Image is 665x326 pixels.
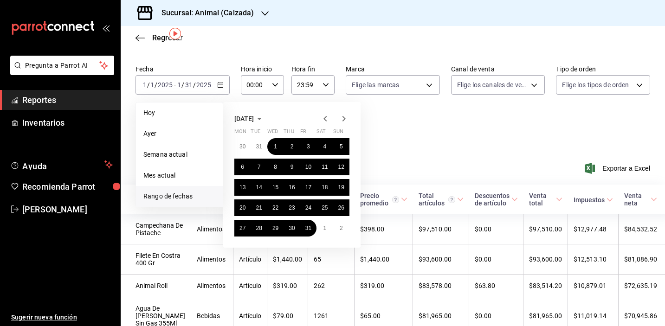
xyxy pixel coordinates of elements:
span: Semana actual [143,150,215,160]
button: February 2, 2025 [333,220,349,237]
abbr: January 28, 2025 [256,225,262,231]
input: -- [177,81,181,89]
svg: El total artículos considera cambios de precios en los artículos así como costos adicionales por ... [448,196,455,203]
button: January 11, 2025 [316,159,333,175]
span: Inventarios [22,116,113,129]
abbr: January 12, 2025 [338,164,344,170]
abbr: January 22, 2025 [272,205,278,211]
abbr: January 25, 2025 [322,205,328,211]
span: Mes actual [143,171,215,180]
abbr: January 15, 2025 [272,184,278,191]
abbr: January 26, 2025 [338,205,344,211]
td: Alimentos [191,214,233,244]
button: January 6, 2025 [234,159,251,175]
abbr: January 16, 2025 [289,184,295,191]
button: January 15, 2025 [267,179,284,196]
span: Reportes [22,94,113,106]
h3: Sucursal: Animal (Calzada) [154,7,254,19]
div: Impuestos [574,196,605,204]
td: $1,440.00 [267,244,308,275]
abbr: Saturday [316,128,326,138]
input: ---- [157,81,173,89]
button: February 1, 2025 [316,220,333,237]
span: Impuestos [574,196,613,204]
abbr: Thursday [284,128,294,138]
input: -- [142,81,147,89]
td: $93,600.00 [523,244,568,275]
abbr: January 27, 2025 [239,225,245,231]
span: Ayer [143,129,215,139]
button: January 4, 2025 [316,138,333,155]
abbr: January 1, 2025 [274,143,277,150]
span: / [155,81,157,89]
abbr: Wednesday [267,128,278,138]
label: Tipo de orden [556,66,650,72]
button: January 25, 2025 [316,199,333,216]
abbr: January 9, 2025 [291,164,294,170]
td: $10,879.01 [568,275,619,297]
span: Total artículos [419,192,464,207]
td: $63.80 [469,275,523,297]
span: / [147,81,150,89]
button: [DATE] [234,113,265,124]
span: Ayuda [22,159,101,170]
span: Descuentos de artículo [475,192,518,207]
abbr: January 8, 2025 [274,164,277,170]
button: January 14, 2025 [251,179,267,196]
span: Exportar a Excel [587,163,650,174]
abbr: January 5, 2025 [340,143,343,150]
abbr: Sunday [333,128,343,138]
button: December 30, 2024 [234,138,251,155]
abbr: January 23, 2025 [289,205,295,211]
abbr: January 2, 2025 [291,143,294,150]
input: -- [150,81,155,89]
td: $0.00 [469,214,523,244]
button: Pregunta a Parrot AI [10,56,114,75]
input: ---- [196,81,212,89]
div: Venta neta [624,192,649,207]
td: $12,513.10 [568,244,619,275]
td: Campechana De Pistache [121,214,191,244]
button: January 7, 2025 [251,159,267,175]
button: January 8, 2025 [267,159,284,175]
abbr: Tuesday [251,128,260,138]
label: Fecha [136,66,230,72]
abbr: Monday [234,128,246,138]
td: $97,510.00 [523,214,568,244]
abbr: January 19, 2025 [338,184,344,191]
span: Regresar [152,33,183,42]
abbr: December 31, 2024 [256,143,262,150]
td: $319.00 [355,275,413,297]
td: $0.00 [469,244,523,275]
button: January 27, 2025 [234,220,251,237]
button: January 21, 2025 [251,199,267,216]
button: January 22, 2025 [267,199,284,216]
label: Marca [346,66,440,72]
button: January 24, 2025 [300,199,316,216]
span: / [181,81,184,89]
span: [PERSON_NAME] [22,203,113,216]
span: Hoy [143,108,215,118]
span: Sugerir nueva función [11,313,113,322]
div: Venta total [529,192,554,207]
button: January 29, 2025 [267,220,284,237]
button: January 18, 2025 [316,179,333,196]
abbr: Friday [300,128,308,138]
button: open_drawer_menu [102,24,110,32]
abbr: January 17, 2025 [305,184,311,191]
input: -- [185,81,193,89]
abbr: January 3, 2025 [307,143,310,150]
button: January 3, 2025 [300,138,316,155]
abbr: January 13, 2025 [239,184,245,191]
button: January 9, 2025 [284,159,300,175]
label: Hora inicio [241,66,284,72]
div: Total artículos [419,192,455,207]
abbr: February 1, 2025 [323,225,326,231]
button: January 28, 2025 [251,220,267,237]
abbr: January 29, 2025 [272,225,278,231]
button: January 16, 2025 [284,179,300,196]
span: Elige los canales de venta [457,80,528,89]
button: January 10, 2025 [300,159,316,175]
abbr: January 30, 2025 [289,225,295,231]
span: Elige los tipos de orden [562,80,629,89]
